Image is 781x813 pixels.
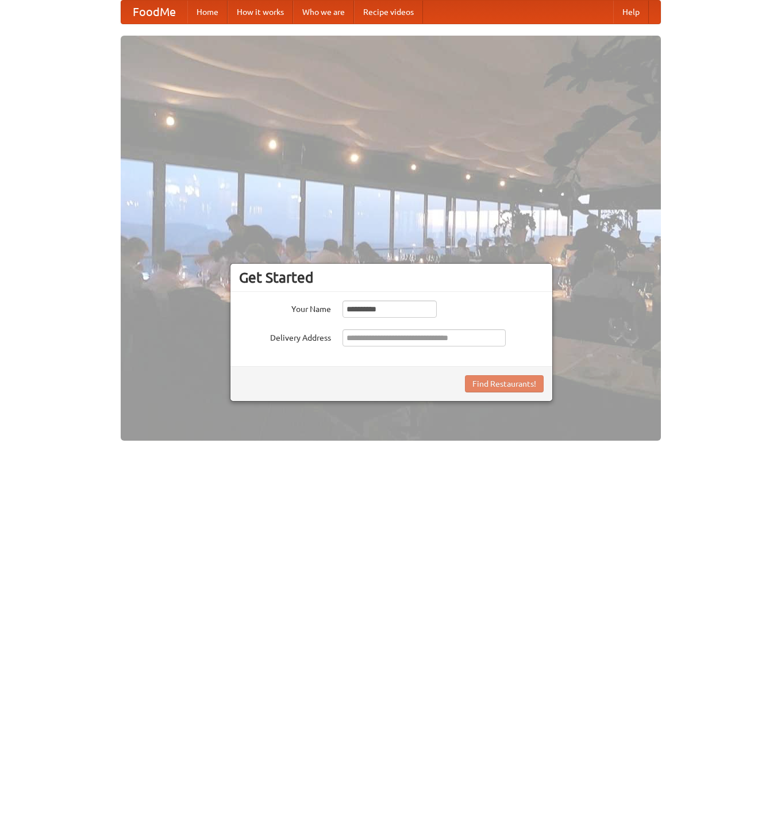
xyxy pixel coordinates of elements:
[187,1,228,24] a: Home
[121,1,187,24] a: FoodMe
[293,1,354,24] a: Who we are
[239,329,331,344] label: Delivery Address
[354,1,423,24] a: Recipe videos
[465,375,544,392] button: Find Restaurants!
[613,1,649,24] a: Help
[239,300,331,315] label: Your Name
[228,1,293,24] a: How it works
[239,269,544,286] h3: Get Started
